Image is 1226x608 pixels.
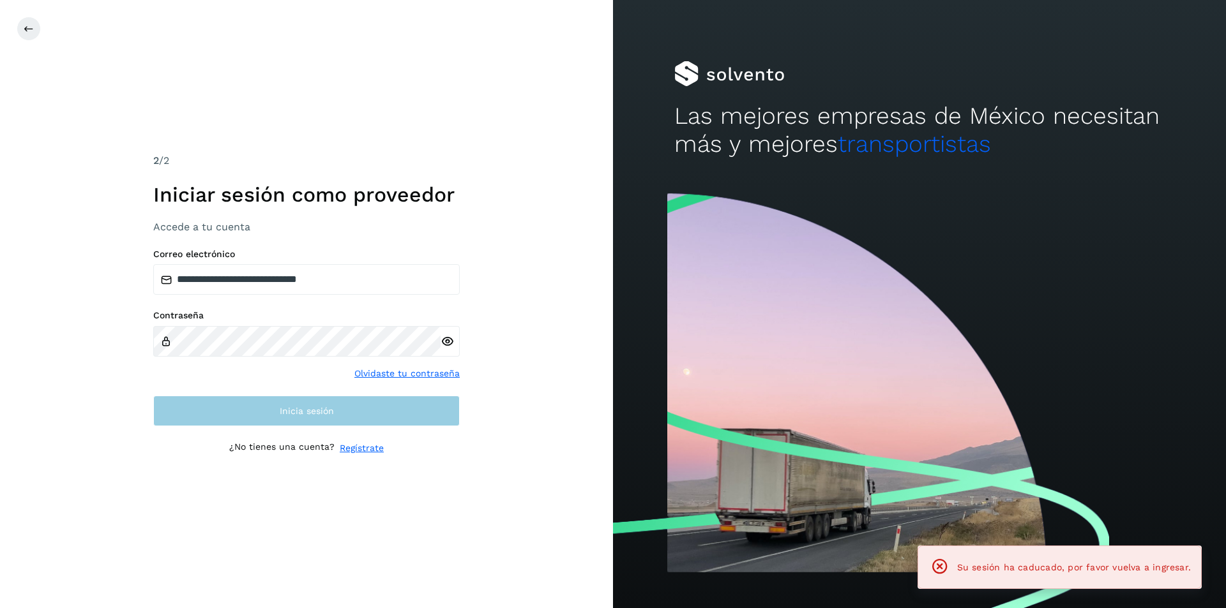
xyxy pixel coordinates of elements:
[957,562,1191,572] span: Su sesión ha caducado, por favor vuelva a ingresar.
[674,102,1165,159] h2: Las mejores empresas de México necesitan más y mejores
[153,153,460,168] div: /2
[354,367,460,380] a: Olvidaste tu contraseña
[153,154,159,167] span: 2
[153,310,460,321] label: Contraseña
[340,441,384,455] a: Regístrate
[153,182,460,207] h1: Iniciar sesión como proveedor
[153,249,460,260] label: Correo electrónico
[280,406,334,415] span: Inicia sesión
[153,396,460,426] button: Inicia sesión
[229,441,335,455] p: ¿No tienes una cuenta?
[153,221,460,233] h3: Accede a tu cuenta
[838,130,991,158] span: transportistas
